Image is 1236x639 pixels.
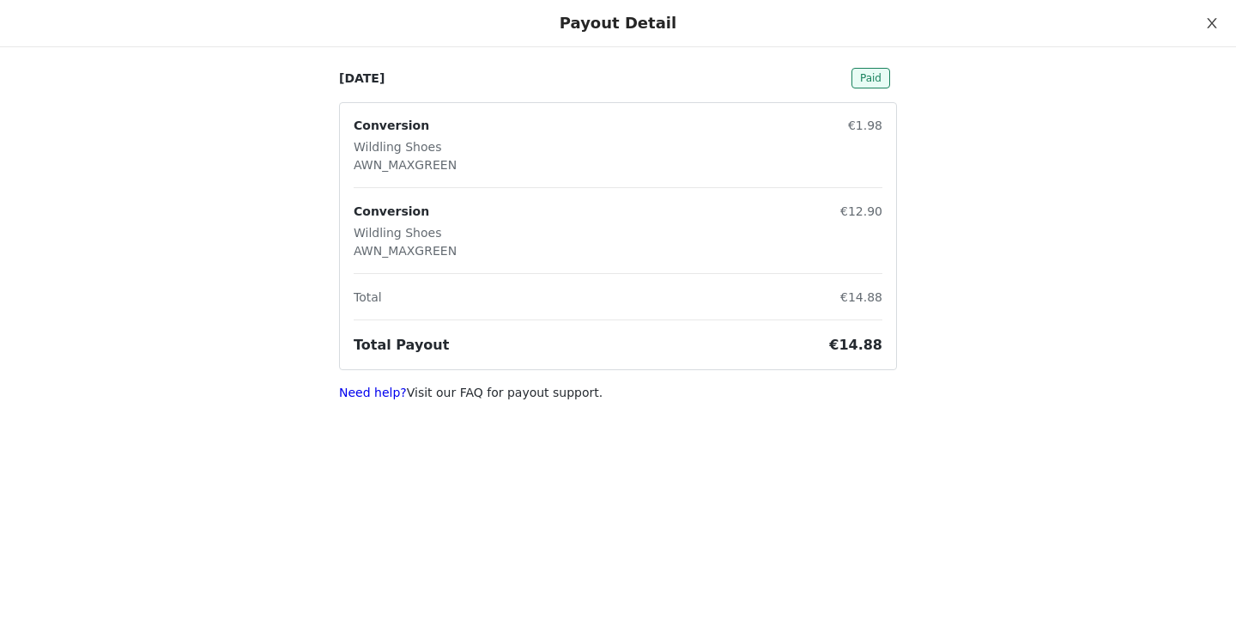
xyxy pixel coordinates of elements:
[354,242,457,260] p: AWN_MAXGREEN
[354,156,457,174] p: AWN_MAXGREEN
[354,203,457,221] p: Conversion
[848,119,882,132] span: €1.98
[851,68,890,88] span: Paid
[354,117,457,135] p: Conversion
[339,386,407,399] a: Need help?
[354,335,449,356] h3: Total Payout
[339,384,897,402] p: Visit our FAQ for payout support.
[354,138,457,156] p: Wildling Shoes
[339,70,385,88] p: [DATE]
[1205,16,1219,30] i: icon: close
[829,337,882,353] span: €14.88
[840,204,882,218] span: €12.90
[840,290,882,304] span: €14.88
[354,289,382,307] p: Total
[560,14,676,33] div: Payout Detail
[354,224,457,242] p: Wildling Shoes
